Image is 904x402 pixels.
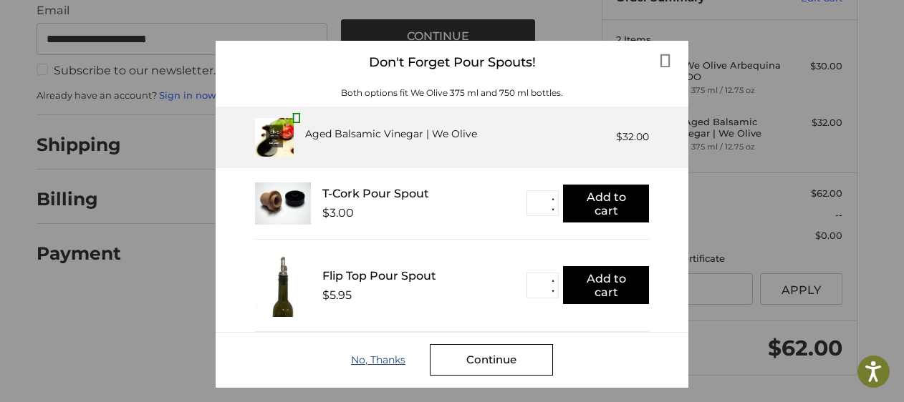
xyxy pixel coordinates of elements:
[255,254,311,317] img: FTPS_bottle__43406.1705089544.233.225.jpg
[305,127,477,142] div: Aged Balsamic Vinegar | We Olive
[322,187,526,200] div: T-Cork Pour Spout
[20,21,162,33] p: We're away right now. Please check back later!
[616,129,649,144] div: $32.00
[322,288,352,302] div: $5.95
[563,266,649,304] button: Add to cart
[430,344,553,376] div: Continue
[165,19,182,36] button: Open LiveChat chat widget
[255,182,311,225] img: T_Cork__22625.1711686153.233.225.jpg
[547,193,558,204] button: ▲
[322,206,354,220] div: $3.00
[216,87,688,99] div: Both options fit We Olive 375 ml and 750 ml bottles.
[547,275,558,286] button: ▲
[563,185,649,222] button: Add to cart
[547,204,558,215] button: ▼
[351,354,430,366] div: No, Thanks
[547,286,558,297] button: ▼
[322,269,526,283] div: Flip Top Pour Spout
[216,41,688,84] div: Don't Forget Pour Spouts!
